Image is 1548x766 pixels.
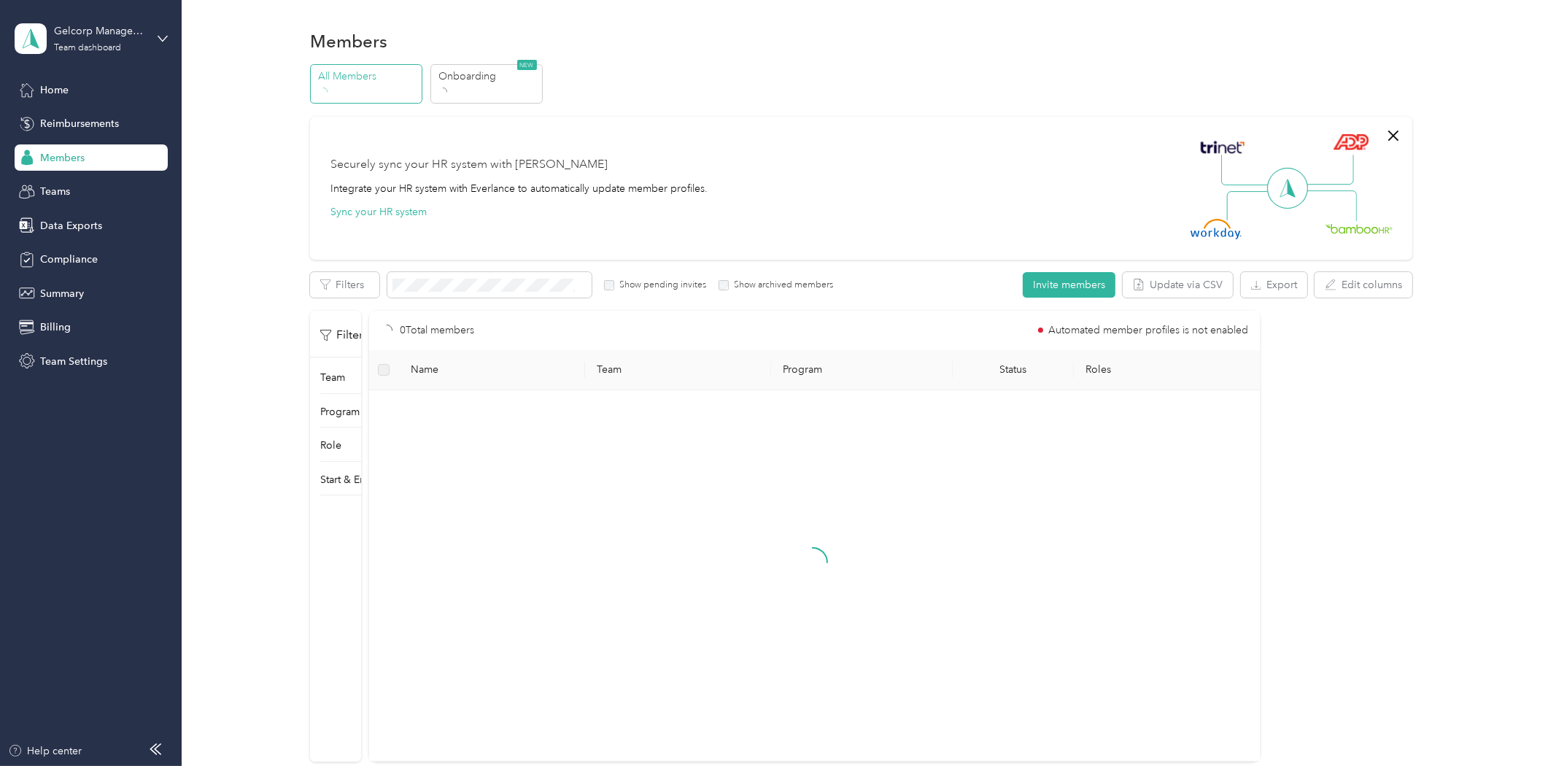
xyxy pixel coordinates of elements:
[40,82,69,98] span: Home
[40,354,107,369] span: Team Settings
[330,156,608,174] div: Securely sync your HR system with [PERSON_NAME]
[330,204,427,220] button: Sync your HR system
[1315,272,1412,298] button: Edit columns
[438,69,538,84] p: Onboarding
[8,743,82,759] button: Help center
[1226,190,1277,220] img: Line Left Down
[953,350,1074,390] th: Status
[1466,684,1548,766] iframe: Everlance-gr Chat Button Frame
[40,116,119,131] span: Reimbursements
[319,69,418,84] p: All Members
[411,363,573,376] span: Name
[1191,219,1242,239] img: Workday
[771,350,953,390] th: Program
[54,23,145,39] div: Gelcorp Management
[40,252,98,267] span: Compliance
[517,60,537,70] span: NEW
[54,44,121,53] div: Team dashboard
[40,320,71,335] span: Billing
[320,472,401,487] p: Start & End Dates
[1333,134,1369,150] img: ADP
[40,184,70,199] span: Teams
[1221,155,1272,186] img: Line Left Up
[1326,223,1393,233] img: BambooHR
[40,150,85,166] span: Members
[320,438,341,453] p: Role
[1241,272,1307,298] button: Export
[614,279,706,292] label: Show pending invites
[1123,272,1233,298] button: Update via CSV
[1197,137,1248,158] img: Trinet
[330,181,708,196] div: Integrate your HR system with Everlance to automatically update member profiles.
[729,279,833,292] label: Show archived members
[1306,190,1357,222] img: Line Right Down
[320,404,360,419] p: Program
[320,326,379,344] p: Filter by
[399,350,585,390] th: Name
[40,286,84,301] span: Summary
[310,34,387,49] h1: Members
[310,272,379,298] button: Filters
[1023,272,1115,298] button: Invite members
[40,218,102,233] span: Data Exports
[400,322,474,338] p: 0 Total members
[320,370,345,385] p: Team
[585,350,771,390] th: Team
[1048,325,1248,336] span: Automated member profiles is not enabled
[1074,350,1260,390] th: Roles
[1303,155,1354,185] img: Line Right Up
